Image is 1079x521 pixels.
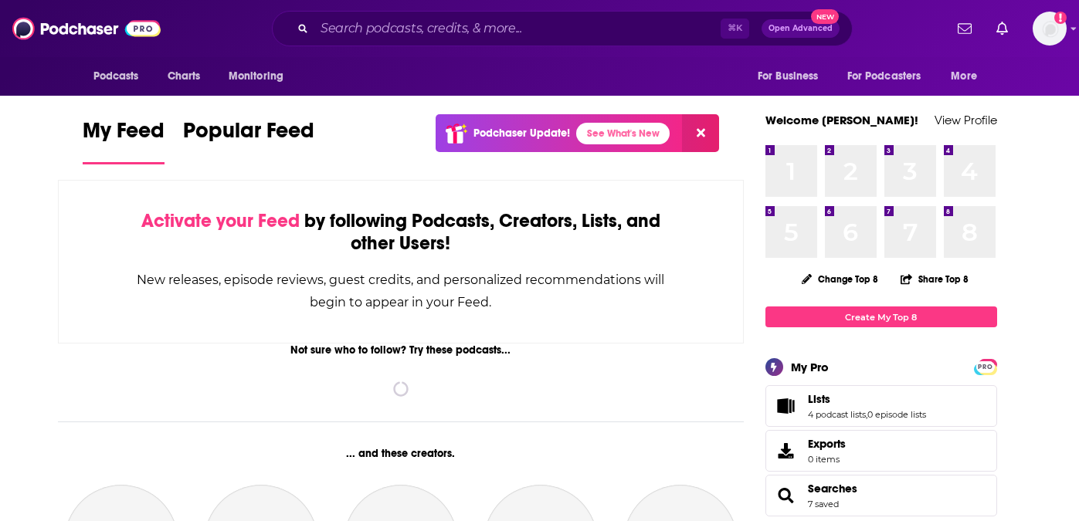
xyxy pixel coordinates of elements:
span: Charts [168,66,201,87]
span: Logged in as teisenbe [1033,12,1067,46]
a: PRO [976,360,995,372]
a: 0 episode lists [867,409,926,420]
span: 0 items [808,454,846,465]
div: Search podcasts, credits, & more... [272,11,853,46]
a: Searches [808,482,857,496]
span: Open Advanced [769,25,833,32]
span: Activate your Feed [141,209,300,232]
a: Searches [771,485,802,506]
img: User Profile [1033,12,1067,46]
div: ... and these creators. [58,447,745,460]
a: Popular Feed [183,117,314,164]
span: Exports [771,440,802,462]
span: For Business [758,66,819,87]
a: 4 podcast lists [808,409,866,420]
p: Podchaser Update! [473,127,570,140]
span: Lists [808,392,830,406]
button: open menu [837,62,944,91]
span: More [951,66,977,87]
button: Open AdvancedNew [762,19,840,38]
a: View Profile [935,113,997,127]
span: ⌘ K [721,19,749,39]
div: by following Podcasts, Creators, Lists, and other Users! [136,210,667,255]
a: Exports [765,430,997,472]
input: Search podcasts, credits, & more... [314,16,721,41]
span: For Podcasters [847,66,921,87]
button: Change Top 8 [792,269,888,289]
button: Share Top 8 [900,264,969,294]
button: open menu [83,62,159,91]
a: Lists [808,392,926,406]
span: New [811,9,839,24]
span: Lists [765,385,997,427]
div: Not sure who to follow? Try these podcasts... [58,343,745,357]
span: Searches [765,475,997,516]
div: My Pro [791,360,829,374]
span: Podcasts [93,66,139,87]
a: Create My Top 8 [765,306,997,327]
span: Monitoring [229,66,283,87]
a: Lists [771,395,802,417]
a: See What's New [576,123,670,144]
img: Podchaser - Follow, Share and Rate Podcasts [12,14,161,43]
span: Exports [808,437,846,451]
span: Popular Feed [183,117,314,153]
a: Charts [158,62,210,91]
a: 7 saved [808,499,839,509]
span: , [866,409,867,420]
a: Show notifications dropdown [990,15,1014,42]
span: My Feed [83,117,165,153]
button: open menu [940,62,996,91]
button: Show profile menu [1033,12,1067,46]
span: PRO [976,361,995,373]
button: open menu [747,62,838,91]
a: Welcome [PERSON_NAME]! [765,113,918,127]
a: Show notifications dropdown [952,15,978,42]
svg: Add a profile image [1054,12,1067,24]
a: My Feed [83,117,165,164]
button: open menu [218,62,304,91]
div: New releases, episode reviews, guest credits, and personalized recommendations will begin to appe... [136,269,667,313]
